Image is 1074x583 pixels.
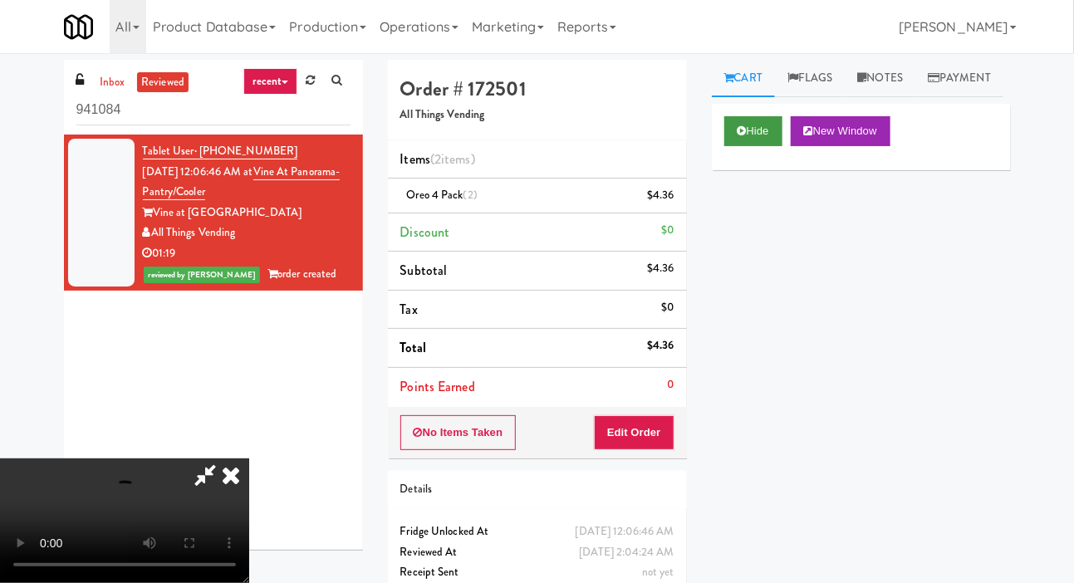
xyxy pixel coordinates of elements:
button: Hide [724,116,782,146]
a: Tablet User· [PHONE_NUMBER] [143,143,298,159]
span: (2) [463,187,478,203]
span: Points Earned [400,377,475,396]
div: $0 [661,220,674,241]
div: Vine at [GEOGRAPHIC_DATA] [143,203,351,223]
button: Edit Order [594,415,674,450]
span: Discount [400,223,450,242]
span: Oreo 4 Pack [407,187,478,203]
div: [DATE] 2:04:24 AM [579,542,674,563]
span: Subtotal [400,261,448,280]
a: Flags [775,60,846,97]
div: Receipt Sent [400,562,674,583]
div: 01:19 [143,243,351,264]
div: Reviewed At [400,542,674,563]
a: Payment [915,60,1003,97]
div: All Things Vending [143,223,351,243]
img: Micromart [64,12,93,42]
input: Search vision orders [76,95,351,125]
span: Items [400,149,475,169]
a: recent [243,68,298,95]
a: reviewed [137,72,189,93]
span: reviewed by [PERSON_NAME] [144,267,261,283]
span: (2 ) [430,149,475,169]
button: New Window [791,116,890,146]
span: order created [267,266,336,282]
span: [DATE] 12:06:46 AM at [143,164,253,179]
li: Tablet User· [PHONE_NUMBER][DATE] 12:06:46 AM atVine at Panorama-Pantry/CoolerVine at [GEOGRAPHIC... [64,135,363,291]
h4: Order # 172501 [400,78,674,100]
a: Cart [712,60,776,97]
span: · [PHONE_NUMBER] [194,143,298,159]
span: Total [400,338,427,357]
ng-pluralize: items [441,149,471,169]
div: $4.36 [647,258,674,279]
h5: All Things Vending [400,109,674,121]
div: [DATE] 12:06:46 AM [576,522,674,542]
a: Notes [846,60,916,97]
div: $4.36 [647,185,674,206]
span: not yet [642,564,674,580]
button: No Items Taken [400,415,517,450]
div: 0 [667,375,674,395]
div: Fridge Unlocked At [400,522,674,542]
a: inbox [96,72,130,93]
span: Tax [400,300,418,319]
div: $4.36 [647,336,674,356]
div: $0 [661,297,674,318]
div: Details [400,479,674,500]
